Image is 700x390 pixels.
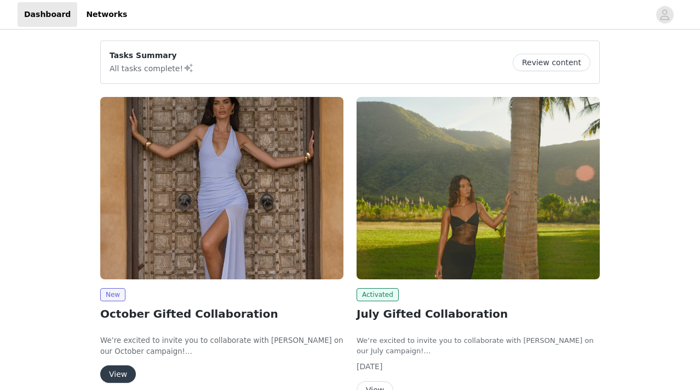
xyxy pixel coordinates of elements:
span: We’re excited to invite you to collaborate with [PERSON_NAME] on our October campaign! [100,336,343,355]
div: avatar [659,6,670,24]
img: Peppermayo EU [100,97,343,279]
p: All tasks complete! [110,61,194,74]
a: Dashboard [18,2,77,27]
button: Review content [513,54,590,71]
span: [DATE] [357,362,382,371]
h2: October Gifted Collaboration [100,306,343,322]
img: Peppermayo USA [357,97,600,279]
a: View [100,370,136,378]
span: Activated [357,288,399,301]
button: View [100,365,136,383]
h2: July Gifted Collaboration [357,306,600,322]
a: Networks [79,2,134,27]
p: Tasks Summary [110,50,194,61]
p: We’re excited to invite you to collaborate with [PERSON_NAME] on our July campaign! [357,335,600,357]
span: New [100,288,125,301]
